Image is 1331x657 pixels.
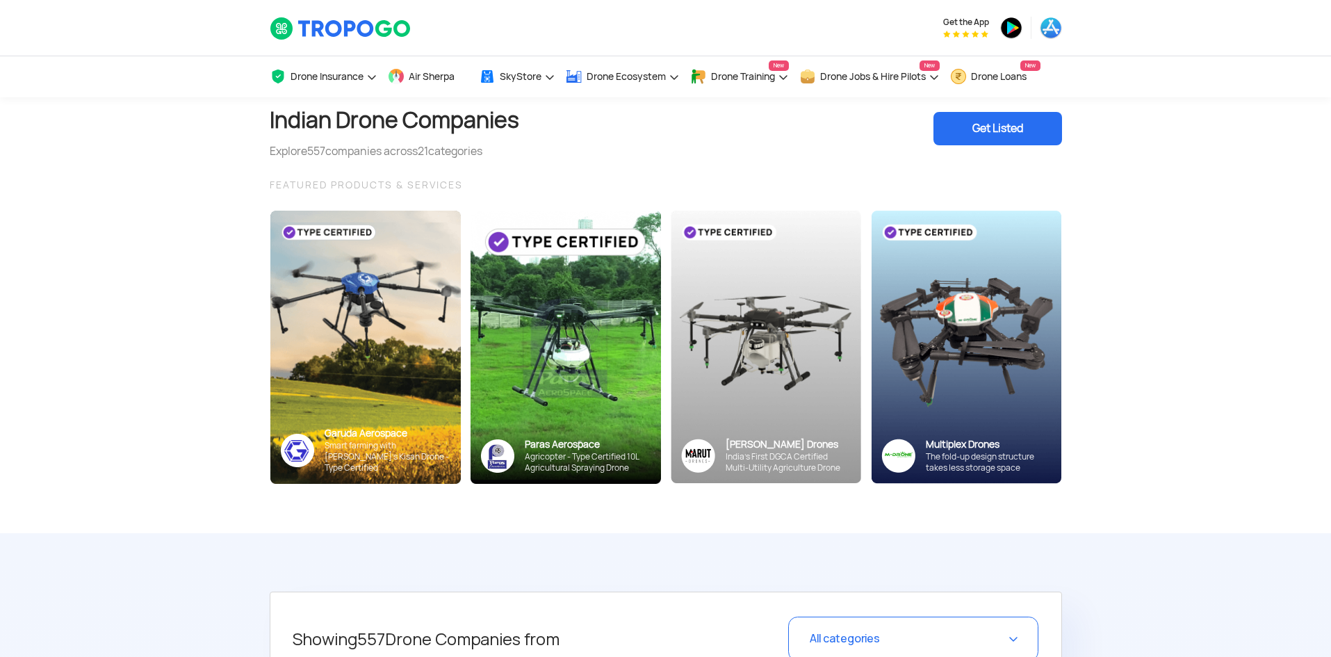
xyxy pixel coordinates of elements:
[388,56,468,97] a: Air Sherpa
[933,112,1062,145] div: Get Listed
[950,56,1040,97] a: Drone LoansNew
[418,144,428,159] span: 21
[291,71,364,82] span: Drone Insurance
[566,56,680,97] a: Drone Ecosystem
[525,438,651,451] div: Paras Aerospace
[671,211,861,483] img: bg_marut_sky.png
[726,438,851,451] div: [PERSON_NAME] Drones
[726,451,851,473] div: India’s First DGCA Certified Multi-Utility Agriculture Drone
[270,56,377,97] a: Drone Insurance
[810,631,880,646] span: All categories
[357,628,385,650] span: 557
[471,211,661,484] img: paras-card.png
[270,143,519,160] div: Explore companies across categories
[270,17,412,40] img: TropoGo Logo
[681,439,715,473] img: Group%2036313.png
[799,56,940,97] a: Drone Jobs & Hire PilotsNew
[1040,17,1062,39] img: ic_appstore.png
[920,60,940,71] span: New
[943,17,989,28] span: Get the App
[1000,17,1022,39] img: ic_playstore.png
[481,439,514,473] img: paras-logo-banner.png
[926,438,1051,451] div: Multiplex Drones
[270,177,1062,193] div: FEATURED PRODUCTS & SERVICES
[325,427,450,440] div: Garuda Aerospace
[270,211,461,484] img: bg_garuda_sky.png
[881,439,915,473] img: ic_multiplex_sky.png
[971,71,1027,82] span: Drone Loans
[409,71,455,82] span: Air Sherpa
[587,71,666,82] span: Drone Ecosystem
[307,144,325,159] span: 557
[281,434,314,467] img: ic_garuda_sky.png
[943,31,988,38] img: App Raking
[769,60,789,71] span: New
[690,56,789,97] a: Drone TrainingNew
[270,97,519,143] h1: Indian Drone Companies
[820,71,926,82] span: Drone Jobs & Hire Pilots
[871,211,1061,484] img: bg_multiplex_sky.png
[1020,60,1040,71] span: New
[500,71,541,82] span: SkyStore
[479,56,555,97] a: SkyStore
[926,451,1051,473] div: The fold-up design structure takes less storage space
[325,440,450,473] div: Smart farming with [PERSON_NAME]’s Kisan Drone - Type Certified
[711,71,775,82] span: Drone Training
[525,451,651,473] div: Agricopter - Type Certified 10L Agricultural Spraying Drone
